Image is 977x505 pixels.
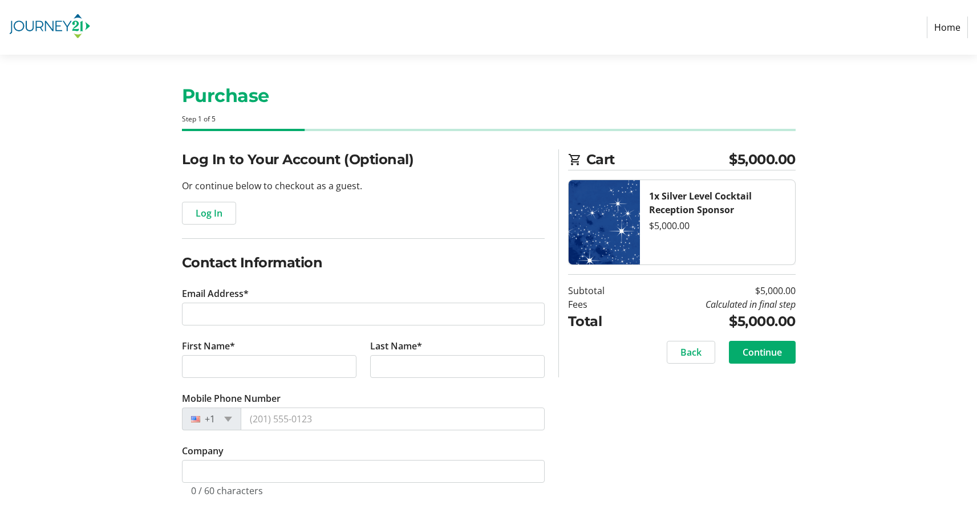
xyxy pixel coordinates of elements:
[370,339,422,353] label: Last Name*
[568,311,634,332] td: Total
[182,82,796,109] h1: Purchase
[634,284,796,298] td: $5,000.00
[729,341,796,364] button: Continue
[729,149,796,170] span: $5,000.00
[191,484,263,497] tr-character-limit: 0 / 60 characters
[9,5,90,50] img: Journey21's Logo
[182,444,224,458] label: Company
[568,284,634,298] td: Subtotal
[927,17,968,38] a: Home
[743,345,782,359] span: Continue
[569,180,640,264] img: Silver Level Cocktail Reception Sponsor
[182,202,236,225] button: Log In
[182,114,796,124] div: Step 1 of 5
[182,339,235,353] label: First Name*
[586,149,729,170] span: Cart
[649,190,752,216] strong: 1x Silver Level Cocktail Reception Sponsor
[182,179,545,193] p: Or continue below to checkout as a guest.
[649,219,786,233] div: $5,000.00
[667,341,715,364] button: Back
[182,252,545,273] h2: Contact Information
[634,298,796,311] td: Calculated in final step
[182,392,281,405] label: Mobile Phone Number
[241,408,545,430] input: (201) 555-0123
[196,206,222,220] span: Log In
[182,149,545,170] h2: Log In to Your Account (Optional)
[634,311,796,332] td: $5,000.00
[182,287,249,300] label: Email Address*
[680,345,702,359] span: Back
[568,298,634,311] td: Fees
